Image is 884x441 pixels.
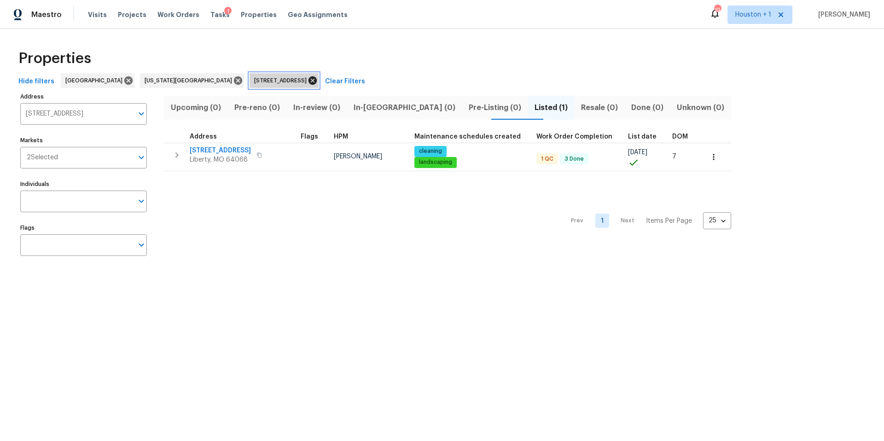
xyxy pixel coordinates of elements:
[88,10,107,19] span: Visits
[140,73,244,88] div: [US_STATE][GEOGRAPHIC_DATA]
[561,155,587,163] span: 3 Done
[224,7,232,16] div: 1
[135,238,148,251] button: Open
[415,158,456,166] span: landscaping
[135,195,148,208] button: Open
[20,225,147,231] label: Flags
[157,10,199,19] span: Work Orders
[135,151,148,164] button: Open
[352,101,456,114] span: In-[GEOGRAPHIC_DATA] (0)
[18,54,91,63] span: Properties
[20,181,147,187] label: Individuals
[190,146,251,155] span: [STREET_ADDRESS]
[301,133,318,140] span: Flags
[562,177,731,265] nav: Pagination Navigation
[31,10,62,19] span: Maestro
[628,133,657,140] span: List date
[672,133,688,140] span: DOM
[233,101,281,114] span: Pre-reno (0)
[534,101,569,114] span: Listed (1)
[250,73,319,88] div: [STREET_ADDRESS]
[415,147,446,155] span: cleaning
[536,133,612,140] span: Work Order Completion
[190,155,251,164] span: Liberty, MO 64068
[61,73,134,88] div: [GEOGRAPHIC_DATA]
[703,209,731,232] div: 25
[145,76,236,85] span: [US_STATE][GEOGRAPHIC_DATA]
[135,107,148,120] button: Open
[676,101,726,114] span: Unknown (0)
[628,149,647,156] span: [DATE]
[292,101,341,114] span: In-review (0)
[288,10,348,19] span: Geo Assignments
[325,76,365,87] span: Clear Filters
[334,153,382,160] span: [PERSON_NAME]
[595,214,609,228] a: Goto page 1
[254,76,310,85] span: [STREET_ADDRESS]
[210,12,230,18] span: Tasks
[190,133,217,140] span: Address
[169,101,222,114] span: Upcoming (0)
[15,73,58,90] button: Hide filters
[630,101,665,114] span: Done (0)
[241,10,277,19] span: Properties
[321,73,369,90] button: Clear Filters
[334,133,348,140] span: HPM
[414,133,521,140] span: Maintenance schedules created
[672,153,676,160] span: 7
[646,216,692,226] p: Items Per Page
[714,6,721,15] div: 19
[580,101,619,114] span: Resale (0)
[537,155,557,163] span: 1 QC
[735,10,771,19] span: Houston + 1
[27,154,58,162] span: 2 Selected
[65,76,126,85] span: [GEOGRAPHIC_DATA]
[18,76,54,87] span: Hide filters
[814,10,870,19] span: [PERSON_NAME]
[467,101,522,114] span: Pre-Listing (0)
[20,94,147,99] label: Address
[118,10,146,19] span: Projects
[20,138,147,143] label: Markets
